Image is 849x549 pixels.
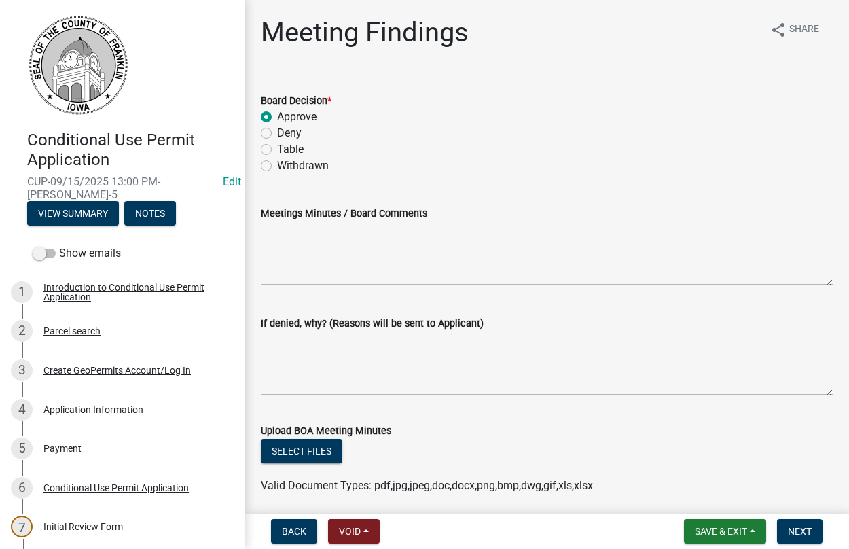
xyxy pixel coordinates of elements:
div: Application Information [43,405,143,414]
div: 5 [11,438,33,459]
wm-modal-confirm: Summary [27,209,119,219]
div: Introduction to Conditional Use Permit Application [43,283,223,302]
div: 2 [11,320,33,342]
span: Next [788,526,812,537]
div: 7 [11,516,33,537]
label: Table [277,141,304,158]
wm-modal-confirm: Notes [124,209,176,219]
div: Initial Review Form [43,522,123,531]
span: CUP-09/15/2025 13:00 PM-[PERSON_NAME]-5 [27,175,217,201]
div: 3 [11,359,33,381]
label: Upload BOA Meeting Minutes [261,427,391,436]
div: 4 [11,399,33,421]
div: Payment [43,444,82,453]
button: Select files [261,439,342,463]
h4: Conditional Use Permit Application [27,130,234,170]
div: Conditional Use Permit Application [43,483,189,493]
span: Valid Document Types: pdf,jpg,jpeg,doc,docx,png,bmp,dwg,gif,xls,xlsx [261,479,593,492]
i: share [770,22,787,38]
h1: Meeting Findings [261,16,469,49]
button: Save & Exit [684,519,766,544]
label: Meetings Minutes / Board Comments [261,209,427,219]
span: Back [282,526,306,537]
label: Approve [277,109,317,125]
img: Franklin County, Iowa [27,14,129,116]
div: 6 [11,477,33,499]
label: Board Decision [261,96,331,106]
div: Create GeoPermits Account/Log In [43,366,191,375]
span: Void [339,526,361,537]
span: Save & Exit [695,526,747,537]
div: Parcel search [43,326,101,336]
label: Deny [277,125,302,141]
button: Void [328,519,380,544]
label: Withdrawn [277,158,329,174]
label: If denied, why? (Reasons will be sent to Applicant) [261,319,484,329]
button: Notes [124,201,176,226]
button: Next [777,519,823,544]
button: View Summary [27,201,119,226]
div: 1 [11,281,33,303]
a: Edit [223,175,241,188]
button: shareShare [759,16,830,43]
wm-modal-confirm: Edit Application Number [223,175,241,188]
span: Share [789,22,819,38]
label: Show emails [33,245,121,262]
button: Back [271,519,317,544]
